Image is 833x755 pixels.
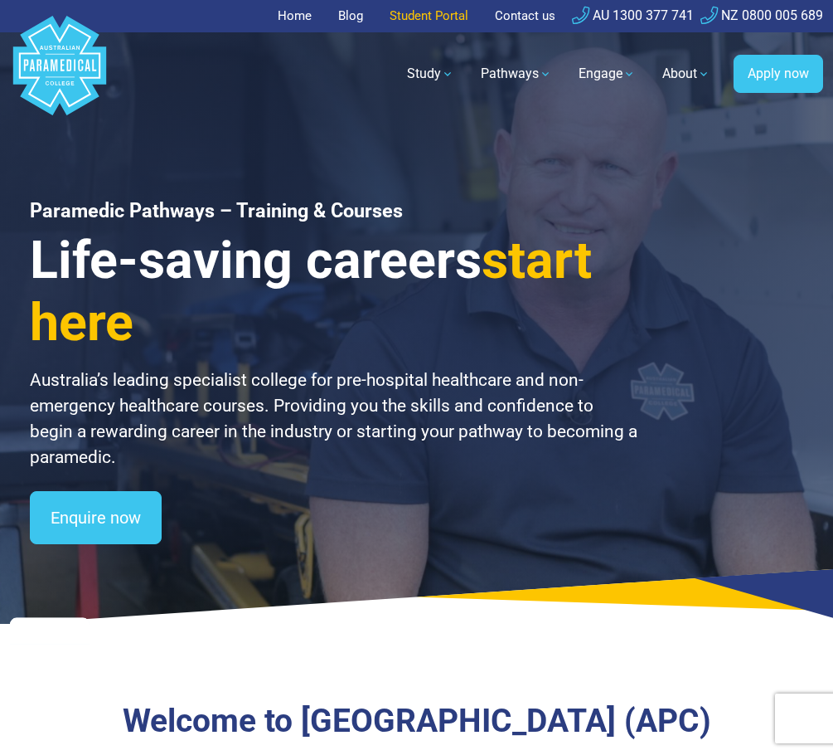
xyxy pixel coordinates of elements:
a: Australian Paramedical College [10,32,109,116]
a: About [652,51,720,97]
h3: Welcome to [GEOGRAPHIC_DATA] (APC) [80,702,753,741]
a: Enquire now [30,491,162,544]
a: Engage [569,51,646,97]
h3: Life-saving careers [30,229,640,353]
h1: Paramedic Pathways – Training & Courses [30,199,640,222]
a: AU 1300 377 741 [572,7,694,23]
a: Study [397,51,464,97]
span: start here [30,230,592,353]
a: NZ 0800 005 689 [700,7,823,23]
a: Apply now [734,55,823,93]
a: Pathways [471,51,562,97]
p: Australia’s leading specialist college for pre-hospital healthcare and non-emergency healthcare c... [30,368,640,471]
